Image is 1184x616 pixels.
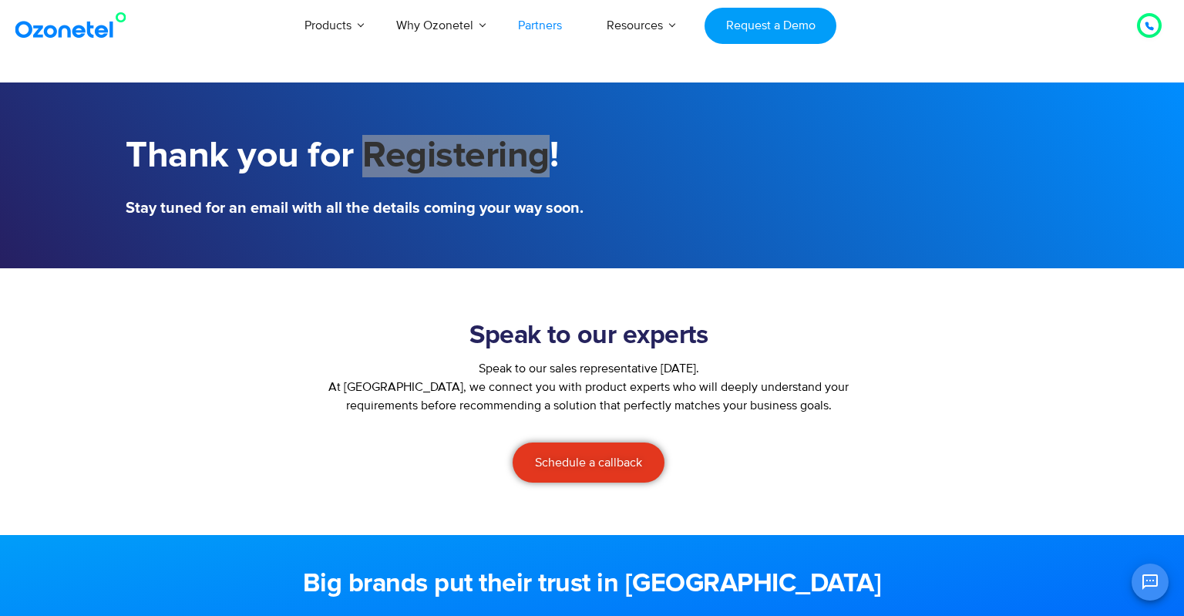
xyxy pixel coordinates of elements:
[315,359,863,378] div: Speak to our sales representative [DATE].
[535,456,642,469] span: Schedule a callback
[315,321,863,352] h2: Speak to our experts
[126,135,584,177] h1: Thank you for Registering!
[126,200,584,216] h5: Stay tuned for an email with all the details coming your way soon.
[126,569,1058,600] h2: Big brands put their trust in [GEOGRAPHIC_DATA]
[705,8,836,44] a: Request a Demo
[1132,564,1169,601] button: Open chat
[315,378,863,415] p: At [GEOGRAPHIC_DATA], we connect you with product experts who will deeply understand your require...
[513,443,664,483] a: Schedule a callback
